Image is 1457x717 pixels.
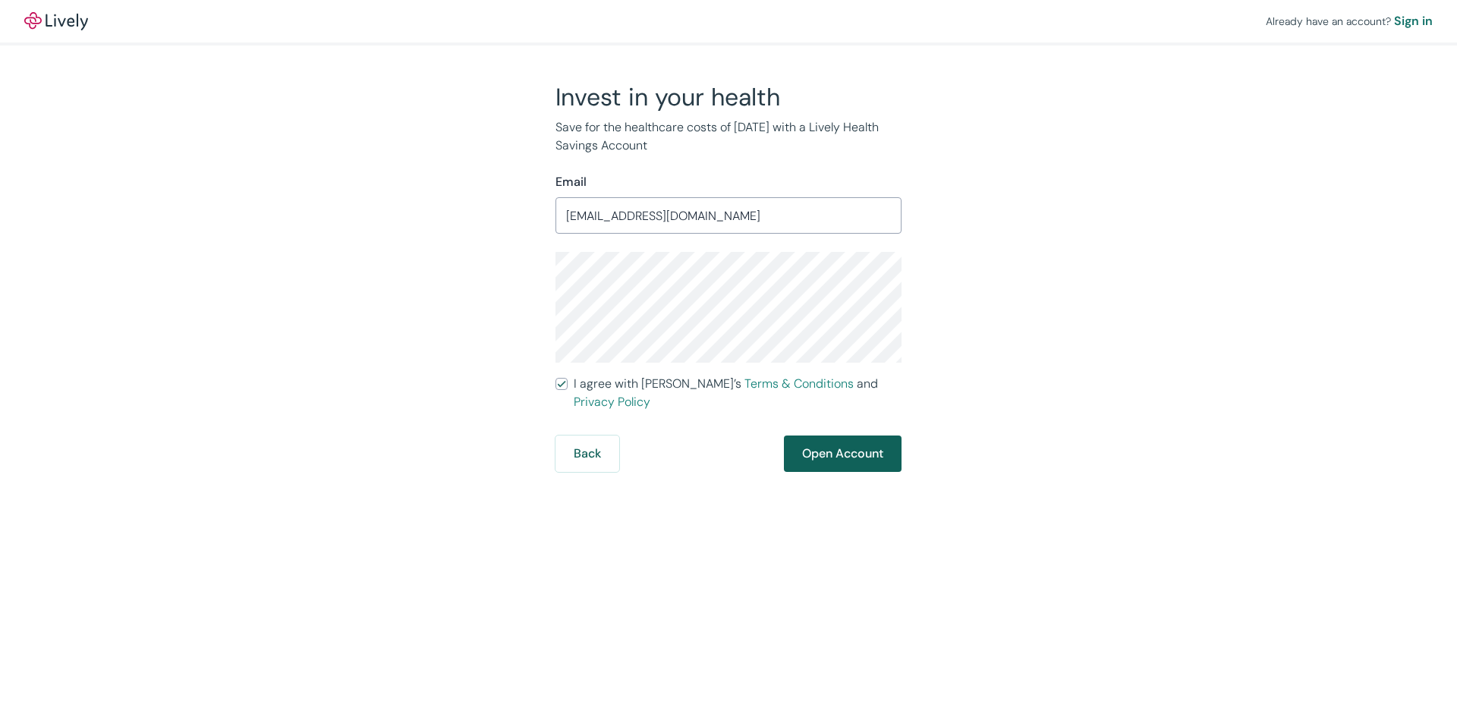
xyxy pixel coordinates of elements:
[574,375,902,411] span: I agree with [PERSON_NAME]’s and
[24,12,88,30] img: Lively
[784,436,902,472] button: Open Account
[744,376,854,392] a: Terms & Conditions
[555,118,902,155] p: Save for the healthcare costs of [DATE] with a Lively Health Savings Account
[555,436,619,472] button: Back
[574,394,650,410] a: Privacy Policy
[1266,12,1433,30] div: Already have an account?
[555,173,587,191] label: Email
[1394,12,1433,30] a: Sign in
[555,82,902,112] h2: Invest in your health
[24,12,88,30] a: LivelyLively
